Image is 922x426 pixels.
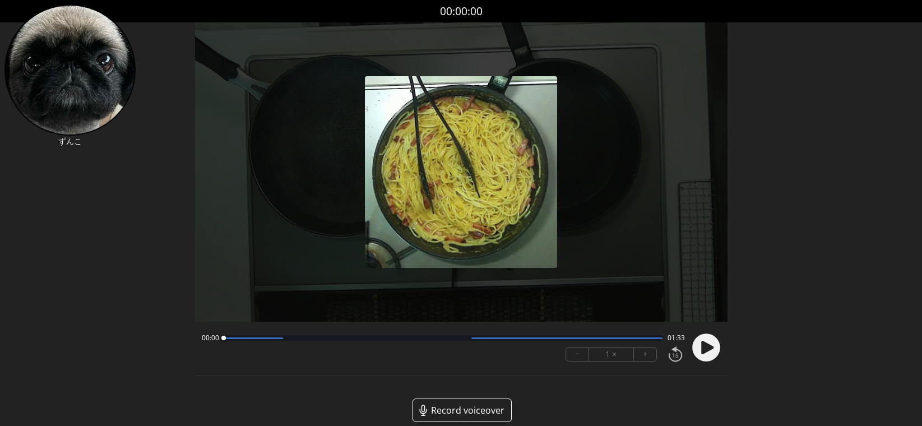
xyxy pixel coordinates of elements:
img: 純伊 [4,4,136,136]
button: + [634,348,656,361]
button: − [566,348,589,361]
span: Record voiceover [431,404,504,417]
p: ずんこ [4,136,136,147]
img: Poster Image [365,76,557,268]
a: 00:00:00 [440,3,483,20]
div: 1 × [589,348,634,361]
a: Record voiceover [413,399,512,422]
span: 00:00 [202,334,219,342]
span: 01:33 [668,334,685,342]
